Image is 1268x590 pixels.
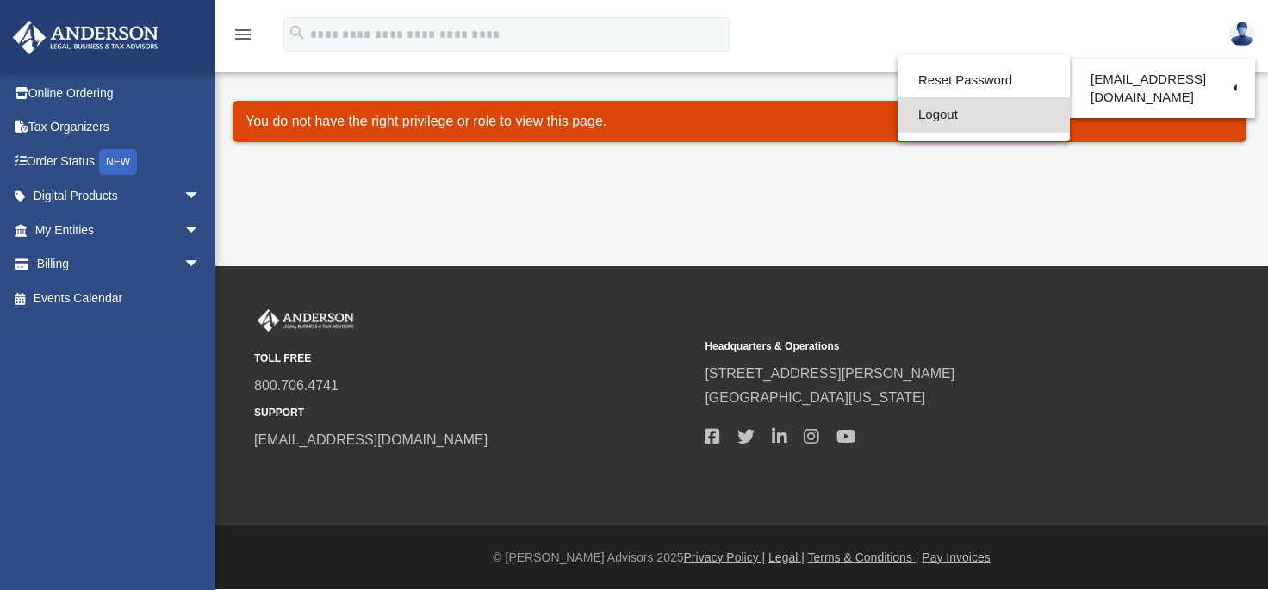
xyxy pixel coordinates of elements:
a: Order StatusNEW [12,144,227,179]
img: User Pic [1229,22,1255,47]
img: Anderson Advisors Platinum Portal [254,309,357,332]
a: Events Calendar [12,281,227,315]
a: 800.706.4741 [254,378,339,393]
span: arrow_drop_down [183,247,218,283]
span: arrow_drop_down [183,179,218,214]
i: search [288,23,307,42]
span: arrow_drop_down [183,213,218,248]
p: You do not have the right privilege or role to view this page. [246,109,1234,134]
a: My Entitiesarrow_drop_down [12,213,227,247]
a: Tax Organizers [12,110,227,145]
a: [STREET_ADDRESS][PERSON_NAME] [705,366,954,381]
small: TOLL FREE [254,350,693,368]
a: Privacy Policy | [684,550,766,564]
a: menu [233,30,253,45]
a: Logout [898,97,1070,133]
i: menu [233,24,253,45]
a: Terms & Conditions | [808,550,919,564]
a: Online Ordering [12,76,227,110]
a: Reset Password [898,63,1070,98]
img: Anderson Advisors Platinum Portal [8,21,164,54]
a: Pay Invoices [922,550,990,564]
a: [EMAIL_ADDRESS][DOMAIN_NAME] [254,432,488,447]
small: Headquarters & Operations [705,338,1143,356]
a: Legal | [768,550,805,564]
div: NEW [99,149,137,175]
div: © [PERSON_NAME] Advisors 2025 [215,547,1268,568]
a: [EMAIL_ADDRESS][DOMAIN_NAME] [1070,63,1255,114]
a: [GEOGRAPHIC_DATA][US_STATE] [705,390,925,405]
small: SUPPORT [254,404,693,422]
a: Billingarrow_drop_down [12,247,227,282]
a: Digital Productsarrow_drop_down [12,179,227,214]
